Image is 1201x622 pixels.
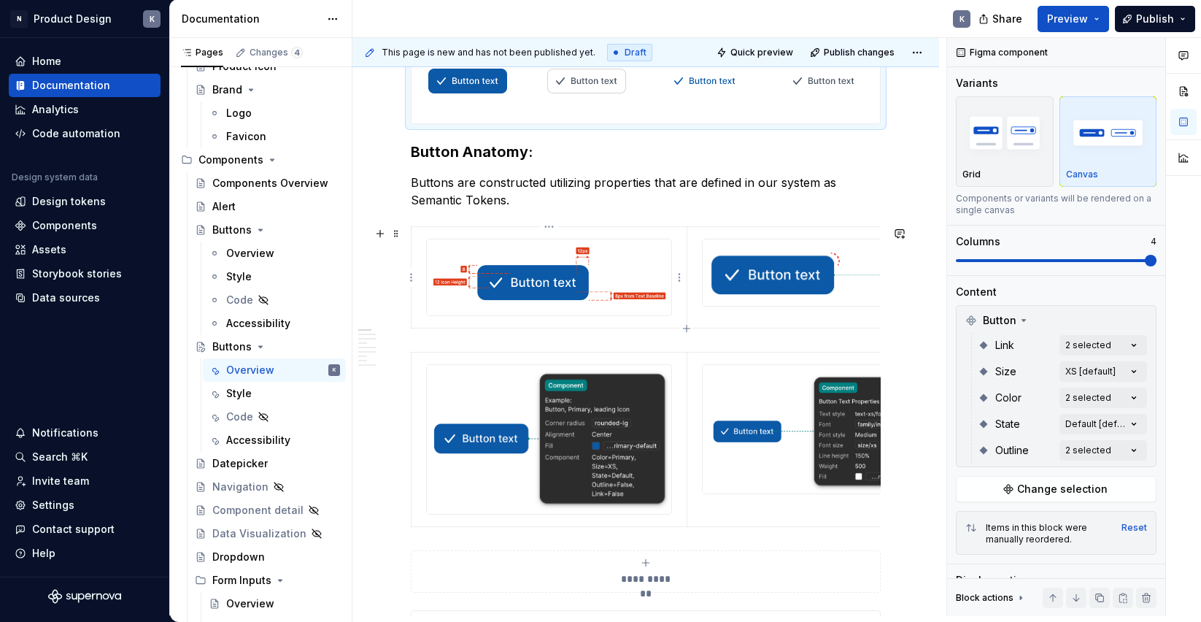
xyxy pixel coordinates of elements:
[32,218,97,233] div: Components
[1059,96,1157,187] button: placeholderCanvas
[203,429,346,452] a: Accessibility
[212,456,268,471] div: Datepicker
[9,238,161,261] a: Assets
[992,12,1022,26] span: Share
[962,169,981,180] p: Grid
[427,365,671,514] img: c0eab86f-c41a-4e2c-8b53-b0046cb1f144.png
[625,47,646,58] span: Draft
[956,285,997,299] div: Content
[226,106,252,120] div: Logo
[9,98,161,121] a: Analytics
[203,265,346,288] a: Style
[995,364,1016,379] span: Size
[34,12,112,26] div: Product Design
[203,288,346,312] a: Code
[956,588,1027,608] div: Block actions
[1038,6,1109,32] button: Preview
[189,218,346,242] a: Buttons
[226,293,253,307] div: Code
[32,78,110,93] div: Documentation
[226,596,274,611] div: Overview
[1065,339,1111,351] div: 2 selected
[956,592,1013,604] div: Block actions
[32,291,100,305] div: Data sources
[10,10,28,28] div: N
[1065,445,1111,456] div: 2 selected
[189,499,346,522] a: Component detail
[203,125,346,148] a: Favicon
[198,153,263,167] div: Components
[12,172,98,183] div: Design system data
[181,47,223,58] div: Pages
[250,47,303,58] div: Changes
[986,522,1113,545] div: Items in this block were manually reordered.
[212,526,306,541] div: Data Visualization
[995,338,1014,353] span: Link
[1059,414,1147,434] button: Default [default]
[9,494,161,517] a: Settings
[226,386,252,401] div: Style
[226,129,266,144] div: Favicon
[150,13,155,25] div: K
[956,193,1156,216] div: Components or variants will be rendered on a single canvas
[9,542,161,565] button: Help
[956,76,998,91] div: Variants
[1059,335,1147,356] button: 2 selected
[226,269,252,284] div: Style
[32,54,61,69] div: Home
[1115,6,1195,32] button: Publish
[212,82,242,97] div: Brand
[1059,388,1147,408] button: 2 selected
[189,78,346,101] a: Brand
[212,176,328,191] div: Components Overview
[189,522,346,545] a: Data Visualization
[189,545,346,569] a: Dropdown
[189,172,346,195] a: Components Overview
[32,426,99,440] div: Notifications
[212,223,252,237] div: Buttons
[203,242,346,265] a: Overview
[995,443,1029,458] span: Outline
[9,190,161,213] a: Design tokens
[32,546,55,561] div: Help
[9,286,161,310] a: Data sources
[956,96,1054,187] button: placeholderGrid
[9,518,161,541] button: Contact support
[189,335,346,358] a: Buttons
[32,126,120,141] div: Code automation
[175,148,346,172] div: Components
[1065,366,1116,377] div: XS [default]
[382,47,595,58] span: This page is new and has not been published yet.
[182,12,320,26] div: Documentation
[9,421,161,445] button: Notifications
[411,142,881,162] h3: Button Anatomy:
[32,242,66,257] div: Assets
[32,102,79,117] div: Analytics
[9,445,161,469] button: Search ⌘K
[32,474,89,488] div: Invite team
[3,3,166,34] button: NProduct DesignK
[730,47,793,58] span: Quick preview
[212,480,269,494] div: Navigation
[703,365,946,493] img: 01f9c38e-d0bc-4572-9111-af96bea9850b.png
[411,174,881,209] p: Buttons are constructed utilizing properties that are defined in our system as Semantic Tokens.
[203,101,346,125] a: Logo
[1121,522,1147,534] button: Reset
[1065,418,1127,430] div: Default [default]
[9,74,161,97] a: Documentation
[203,592,346,615] a: Overview
[226,410,253,424] div: Code
[212,550,265,564] div: Dropdown
[1017,482,1108,496] span: Change selection
[32,450,88,464] div: Search ⌘K
[983,313,1016,328] span: Button
[956,476,1156,502] button: Change selection
[212,573,271,588] div: Form Inputs
[956,234,1000,249] div: Columns
[824,47,895,58] span: Publish changes
[291,47,303,58] span: 4
[48,589,121,604] svg: Supernova Logo
[189,475,346,499] a: Navigation
[32,498,74,512] div: Settings
[333,363,336,377] div: K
